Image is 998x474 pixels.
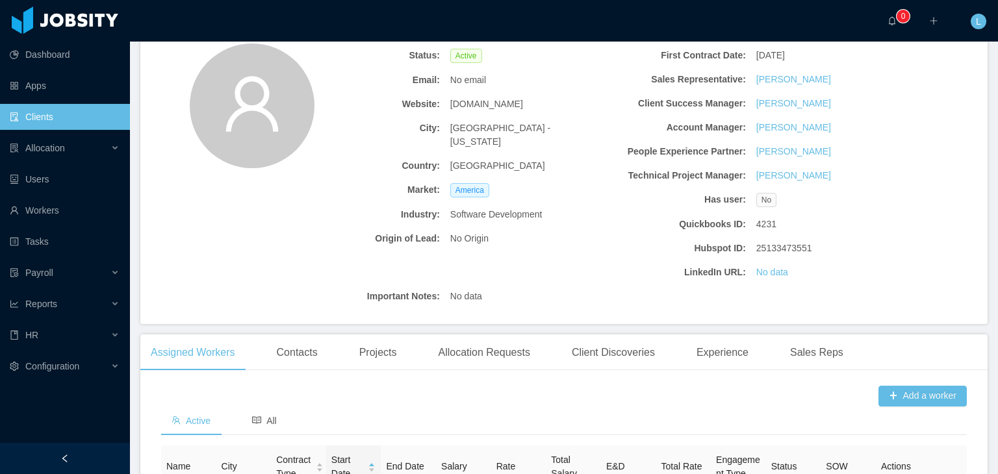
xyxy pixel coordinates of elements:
b: Market: [297,183,440,197]
span: [DOMAIN_NAME] [450,97,523,111]
div: Experience [686,334,759,371]
b: People Experience Partner: [603,145,746,158]
i: icon: book [10,331,19,340]
span: [GEOGRAPHIC_DATA] [450,159,545,173]
i: icon: plus [929,16,938,25]
b: Country: [297,159,440,173]
a: [PERSON_NAME] [756,121,831,134]
i: icon: line-chart [10,299,19,308]
span: L [976,14,981,29]
span: SOW [826,461,847,471]
i: icon: bell [888,16,897,25]
a: icon: userWorkers [10,197,120,223]
span: City [222,461,237,471]
span: Name [166,461,190,471]
div: Sales Reps [780,334,854,371]
b: Status: [297,49,440,62]
span: Rate [496,461,516,471]
i: icon: solution [10,143,19,153]
span: E&D [606,461,625,471]
span: 25133473551 [756,242,812,255]
i: icon: file-protect [10,268,19,277]
b: Important Notes: [297,290,440,303]
b: City: [297,121,440,135]
a: [PERSON_NAME] [756,73,831,86]
a: icon: profileTasks [10,229,120,255]
b: Technical Project Manager: [603,169,746,182]
a: No data [756,266,788,279]
b: First Contract Date: [603,49,746,62]
div: Contacts [266,334,328,371]
span: Allocation [25,143,65,153]
span: No [756,193,776,207]
span: Total Rate [661,461,702,471]
i: icon: setting [10,362,19,371]
b: Client Success Manager: [603,97,746,110]
b: Origin of Lead: [297,232,440,245]
div: [DATE] [751,44,904,68]
span: America [450,183,489,197]
div: Assigned Workers [140,334,246,371]
span: Active [172,416,211,426]
div: Allocation Requests [428,334,540,371]
sup: 0 [897,10,910,23]
span: All [252,416,277,426]
span: [GEOGRAPHIC_DATA] - [US_STATE] [450,121,593,149]
span: Configuration [25,361,79,371]
b: Account Manager: [603,121,746,134]
span: No Origin [450,232,489,245]
span: Payroll [25,268,53,278]
b: Has user: [603,193,746,206]
i: icon: read [252,416,261,425]
i: icon: user [221,73,283,135]
b: Industry: [297,208,440,221]
b: Hubspot ID: [603,242,746,255]
span: HR [25,330,38,340]
span: No email [450,73,486,87]
a: icon: robotUsers [10,166,120,192]
a: [PERSON_NAME] [756,145,831,158]
a: icon: auditClients [10,104,120,130]
b: Email: [297,73,440,87]
b: Quickbooks ID: [603,218,746,231]
i: icon: team [172,416,181,425]
div: Sort [316,461,324,470]
span: End Date [386,461,424,471]
span: Software Development [450,208,543,221]
div: Client Discoveries [561,334,665,371]
span: Status [771,461,797,471]
div: Sort [368,461,376,470]
span: Active [450,49,482,63]
span: 4231 [756,218,776,231]
button: icon: plusAdd a worker [878,386,967,406]
b: Website: [297,97,440,111]
span: Reports [25,299,57,309]
div: Projects [349,334,407,371]
b: LinkedIn URL: [603,266,746,279]
a: icon: pie-chartDashboard [10,42,120,68]
span: Salary [441,461,467,471]
span: Actions [881,461,911,471]
span: No data [450,290,482,303]
i: icon: caret-down [316,466,324,470]
a: icon: appstoreApps [10,73,120,99]
i: icon: caret-up [316,462,324,466]
i: icon: caret-up [368,462,376,466]
i: icon: caret-down [368,466,376,470]
a: [PERSON_NAME] [756,97,831,110]
b: Sales Representative: [603,73,746,86]
a: [PERSON_NAME] [756,169,831,182]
